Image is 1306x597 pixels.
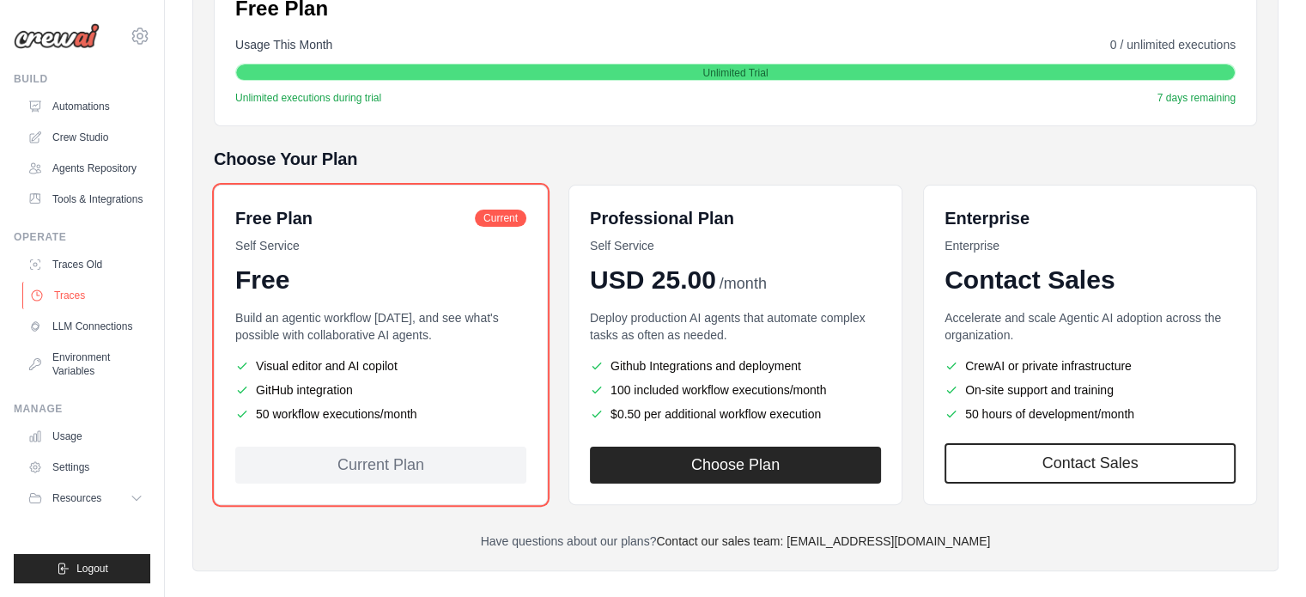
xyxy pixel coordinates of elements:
div: Current Plan [235,447,526,484]
li: $0.50 per additional workflow execution [590,405,881,423]
span: 7 days remaining [1157,91,1236,105]
img: Logo [14,23,100,49]
p: Enterprise [945,237,1236,254]
div: Contact Sales [945,265,1236,295]
div: Free [235,265,526,295]
span: Resources [52,491,101,505]
p: Deploy production AI agents that automate complex tasks as often as needed. [590,309,881,344]
a: Tools & Integrations [21,186,150,213]
a: Automations [21,93,150,120]
a: Environment Variables [21,344,150,385]
a: LLM Connections [21,313,150,340]
span: 0 / unlimited executions [1110,36,1236,53]
a: Usage [21,423,150,450]
a: Contact Sales [945,443,1236,484]
button: Choose Plan [590,447,881,484]
h6: Enterprise [945,206,1236,230]
a: Traces [22,282,152,309]
h6: Free Plan [235,206,313,230]
p: Build an agentic workflow [DATE], and see what's possible with collaborative AI agents. [235,309,526,344]
a: Crew Studio [21,124,150,151]
p: Have questions about our plans? [214,533,1257,550]
button: Resources [21,484,150,512]
p: Accelerate and scale Agentic AI adoption across the organization. [945,309,1236,344]
p: Self Service [235,237,526,254]
li: Visual editor and AI copilot [235,357,526,375]
a: Agents Repository [21,155,150,182]
span: Unlimited Trial [702,66,768,80]
a: Settings [21,454,150,481]
li: CrewAI or private infrastructure [945,357,1236,375]
li: 50 hours of development/month [945,405,1236,423]
a: Contact our sales team: [EMAIL_ADDRESS][DOMAIN_NAME] [656,534,990,548]
div: Build [14,72,150,86]
span: /month [720,272,767,295]
a: Traces Old [21,251,150,278]
p: Self Service [590,237,881,254]
span: Logout [76,562,108,576]
li: Github Integrations and deployment [590,357,881,375]
span: Unlimited executions during trial [235,91,381,105]
h6: Professional Plan [590,206,734,230]
li: On-site support and training [945,381,1236,399]
div: Operate [14,230,150,244]
div: Manage [14,402,150,416]
li: GitHub integration [235,381,526,399]
span: USD 25.00 [590,265,716,295]
li: 50 workflow executions/month [235,405,526,423]
span: Current [475,210,526,227]
li: 100 included workflow executions/month [590,381,881,399]
span: Usage This Month [235,36,332,53]
h5: Choose Your Plan [214,147,1257,171]
button: Logout [14,554,150,583]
